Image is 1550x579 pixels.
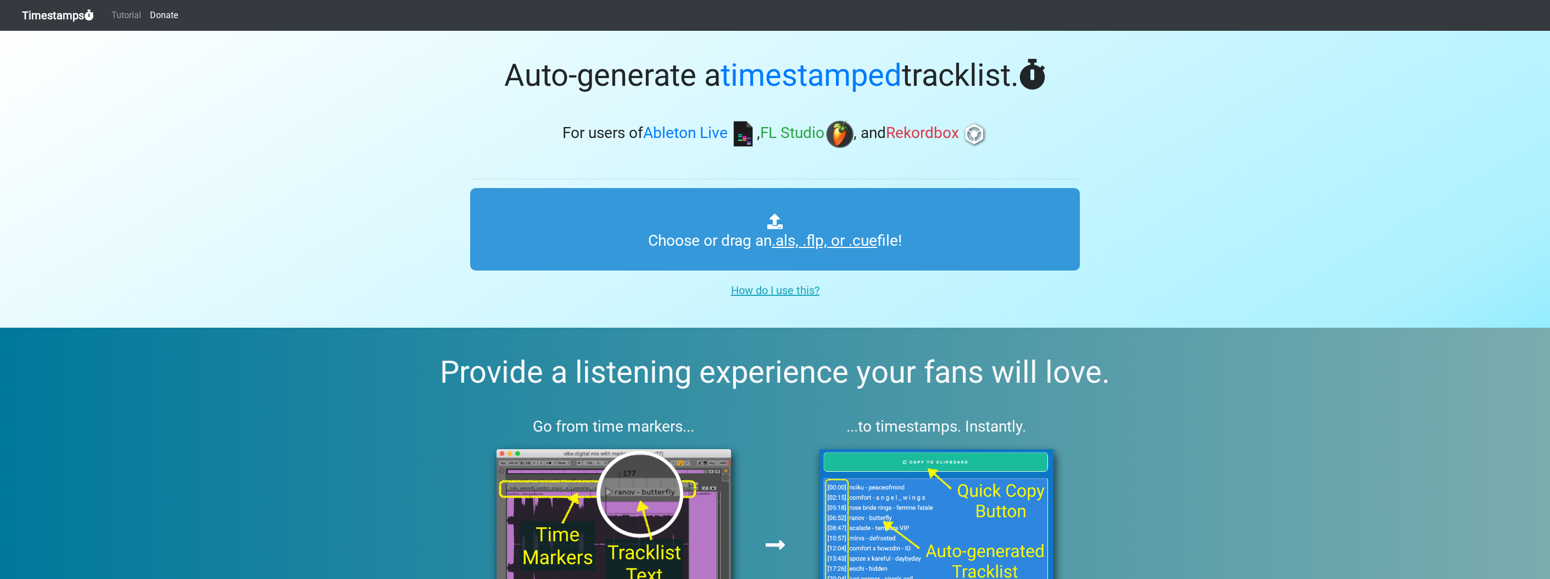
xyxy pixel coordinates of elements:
[729,120,757,148] img: ableton.png
[22,4,94,26] a: Timestamps
[107,4,146,26] a: Tutorial
[470,417,757,436] h3: Go from time markers...
[793,417,1080,436] h3: ...to timestamps. Instantly.
[961,120,988,148] img: rb.png
[470,57,1080,94] h1: Auto-generate a tracklist.
[470,120,1080,148] h3: For users of , , and
[886,124,959,142] span: Rekordbox
[826,120,854,148] img: fl.png
[146,4,182,26] a: Donate
[643,124,728,142] span: Ableton Live
[731,284,819,297] u: How do I use this?
[721,57,902,93] span: timestamped
[760,124,824,142] span: FL Studio
[26,354,1524,391] h2: Provide a listening experience your fans will love.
